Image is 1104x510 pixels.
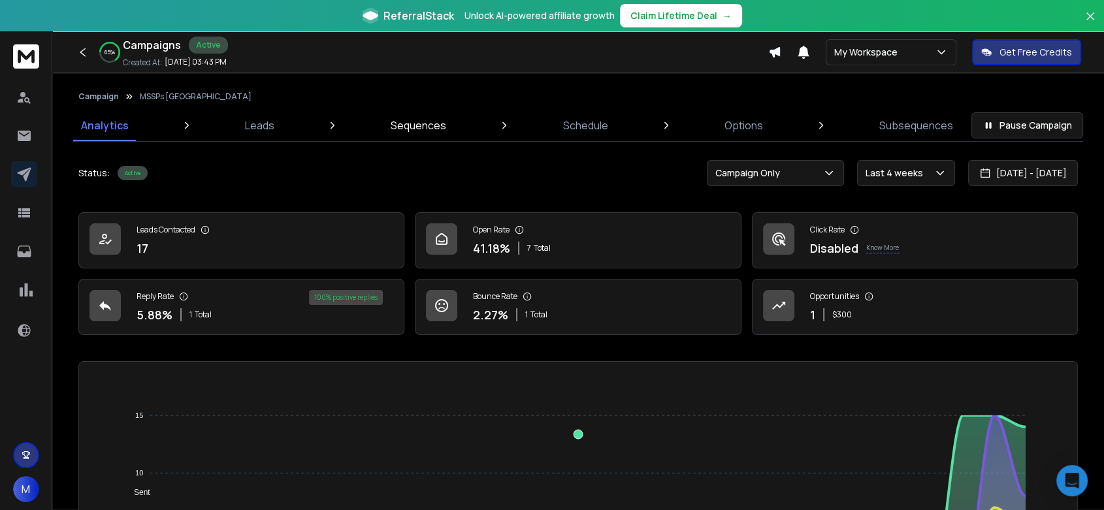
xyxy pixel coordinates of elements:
[123,37,181,53] h1: Campaigns
[555,110,616,141] a: Schedule
[866,167,928,180] p: Last 4 weeks
[195,310,212,320] span: Total
[124,488,150,497] span: Sent
[78,279,404,335] a: Reply Rate5.88%1Total100% positive replies
[527,243,531,253] span: 7
[13,476,39,502] button: M
[137,291,174,302] p: Reply Rate
[717,110,771,141] a: Options
[137,239,148,257] p: 17
[999,46,1072,59] p: Get Free Credits
[137,225,195,235] p: Leads Contacted
[464,9,615,22] p: Unlock AI-powered affiliate growth
[415,279,741,335] a: Bounce Rate2.27%1Total
[752,279,1078,335] a: Opportunities1$300
[810,225,845,235] p: Click Rate
[105,48,115,56] p: 65 %
[189,310,192,320] span: 1
[383,8,454,24] span: ReferralStack
[78,212,404,268] a: Leads Contacted17
[135,469,143,477] tspan: 10
[383,110,454,141] a: Sequences
[752,212,1078,268] a: Click RateDisabledKnow More
[968,160,1078,186] button: [DATE] - [DATE]
[534,243,551,253] span: Total
[722,9,732,22] span: →
[78,91,119,102] button: Campaign
[473,291,517,302] p: Bounce Rate
[724,118,763,133] p: Options
[1082,8,1099,39] button: Close banner
[871,110,961,141] a: Subsequences
[525,310,528,320] span: 1
[563,118,608,133] p: Schedule
[473,306,508,324] p: 2.27 %
[879,118,953,133] p: Subsequences
[415,212,741,268] a: Open Rate41.18%7Total
[73,110,137,141] a: Analytics
[620,4,742,27] button: Claim Lifetime Deal→
[473,239,510,257] p: 41.18 %
[834,46,903,59] p: My Workspace
[245,118,274,133] p: Leads
[189,37,228,54] div: Active
[866,243,899,253] p: Know More
[309,290,383,305] div: 100 % positive replies
[135,411,143,419] tspan: 15
[237,110,282,141] a: Leads
[473,225,510,235] p: Open Rate
[530,310,547,320] span: Total
[832,310,852,320] p: $ 300
[123,57,162,68] p: Created At:
[140,91,252,102] p: MSSPs [GEOGRAPHIC_DATA]
[972,39,1081,65] button: Get Free Credits
[715,167,785,180] p: Campaign Only
[810,291,859,302] p: Opportunities
[391,118,446,133] p: Sequences
[137,306,172,324] p: 5.88 %
[1056,465,1088,496] div: Open Intercom Messenger
[165,57,227,67] p: [DATE] 03:43 PM
[118,166,148,180] div: Active
[810,306,815,324] p: 1
[810,239,858,257] p: Disabled
[971,112,1083,138] button: Pause Campaign
[81,118,129,133] p: Analytics
[78,167,110,180] p: Status:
